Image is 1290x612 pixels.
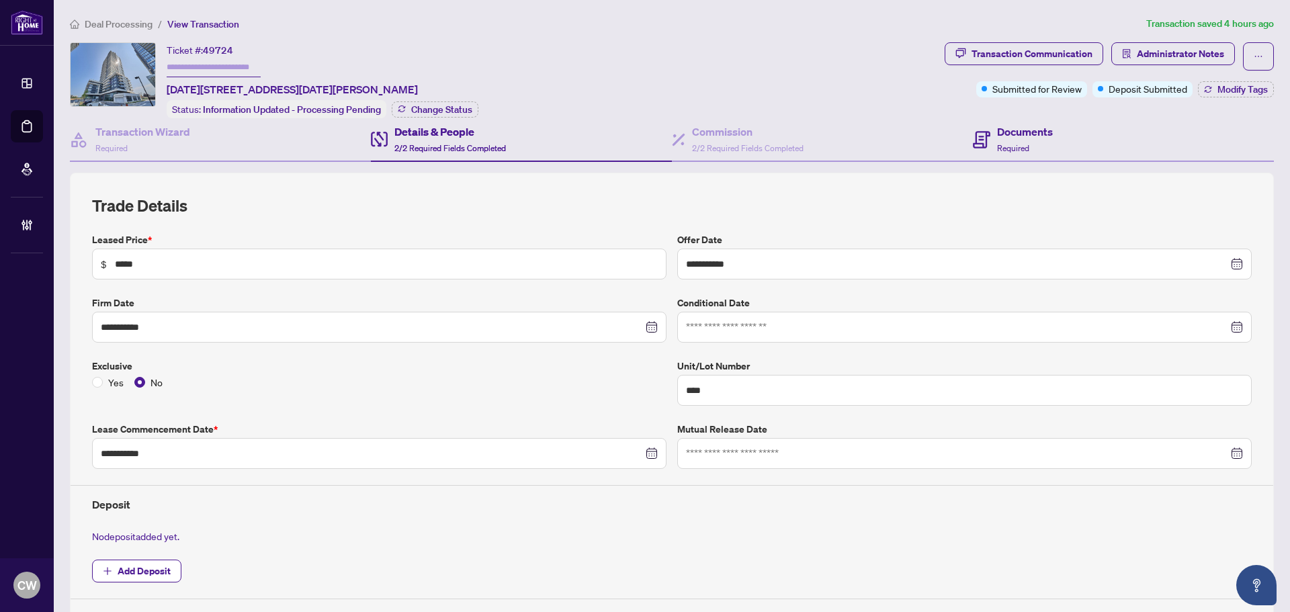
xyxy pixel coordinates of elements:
[997,143,1029,153] span: Required
[92,530,179,542] span: No deposit added yet.
[92,560,181,582] button: Add Deposit
[203,44,233,56] span: 49724
[167,18,239,30] span: View Transaction
[394,143,506,153] span: 2/2 Required Fields Completed
[972,43,1092,64] div: Transaction Communication
[92,359,666,374] label: Exclusive
[1146,16,1274,32] article: Transaction saved 4 hours ago
[71,43,155,106] img: IMG-E12353453_1.jpg
[997,124,1053,140] h4: Documents
[85,18,153,30] span: Deal Processing
[992,81,1082,96] span: Submitted for Review
[692,143,804,153] span: 2/2 Required Fields Completed
[203,103,381,116] span: Information Updated - Processing Pending
[692,124,804,140] h4: Commission
[677,232,1252,247] label: Offer Date
[95,124,190,140] h4: Transaction Wizard
[17,576,37,595] span: CW
[1111,42,1235,65] button: Administrator Notes
[1109,81,1187,96] span: Deposit Submitted
[95,143,128,153] span: Required
[167,100,386,118] div: Status:
[92,232,666,247] label: Leased Price
[677,422,1252,437] label: Mutual Release Date
[167,42,233,58] div: Ticket #:
[945,42,1103,65] button: Transaction Communication
[92,195,1252,216] h2: Trade Details
[1236,565,1277,605] button: Open asap
[158,16,162,32] li: /
[92,496,1252,513] h4: Deposit
[145,375,168,390] span: No
[677,296,1252,310] label: Conditional Date
[394,124,506,140] h4: Details & People
[101,257,107,271] span: $
[392,101,478,118] button: Change Status
[103,566,112,576] span: plus
[1217,85,1268,94] span: Modify Tags
[1198,81,1274,97] button: Modify Tags
[677,359,1252,374] label: Unit/Lot Number
[92,296,666,310] label: Firm Date
[411,105,472,114] span: Change Status
[1122,49,1131,58] span: solution
[103,375,129,390] span: Yes
[92,422,666,437] label: Lease Commencement Date
[11,10,43,35] img: logo
[118,560,171,582] span: Add Deposit
[70,19,79,29] span: home
[1137,43,1224,64] span: Administrator Notes
[1254,52,1263,61] span: ellipsis
[167,81,418,97] span: [DATE][STREET_ADDRESS][DATE][PERSON_NAME]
